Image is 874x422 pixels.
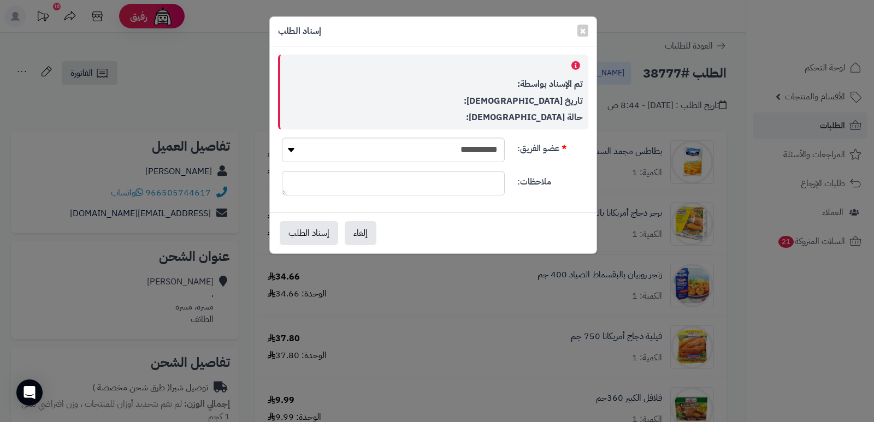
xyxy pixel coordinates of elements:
div: Open Intercom Messenger [16,379,43,406]
strong: حالة [DEMOGRAPHIC_DATA]: [466,111,583,124]
button: إسناد الطلب [280,221,338,245]
strong: تاريخ [DEMOGRAPHIC_DATA]: [464,94,583,108]
label: عضو الفريق: [513,138,593,155]
label: ملاحظات: [513,171,593,188]
h4: إسناد الطلب [278,25,321,38]
button: إلغاء [345,221,376,245]
span: × [580,22,586,39]
button: Close [577,25,588,37]
strong: تم الإسناد بواسطة: [517,78,583,91]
